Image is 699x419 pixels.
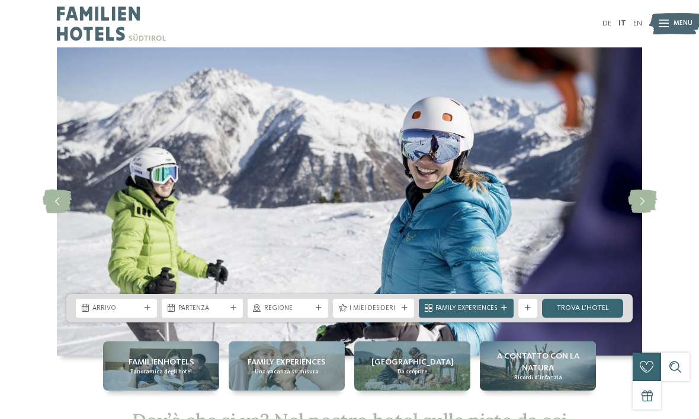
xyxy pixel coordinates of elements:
[349,304,397,314] span: I miei desideri
[229,341,345,391] a: Hotel sulle piste da sci per bambini: divertimento senza confini Family experiences Una vacanza s...
[248,356,326,368] span: Family experiences
[618,20,626,27] a: IT
[354,341,470,391] a: Hotel sulle piste da sci per bambini: divertimento senza confini [GEOGRAPHIC_DATA] Da scoprire
[57,47,642,356] img: Hotel sulle piste da sci per bambini: divertimento senza confini
[514,374,562,382] span: Ricordi d’infanzia
[602,20,611,27] a: DE
[103,341,219,391] a: Hotel sulle piste da sci per bambini: divertimento senza confini Familienhotels Panoramica degli ...
[542,299,623,318] a: trova l’hotel
[92,304,140,314] span: Arrivo
[371,356,454,368] span: [GEOGRAPHIC_DATA]
[264,304,312,314] span: Regione
[130,368,192,376] span: Panoramica degli hotel
[435,304,497,314] span: Family Experiences
[129,356,194,368] span: Familienhotels
[633,20,642,27] a: EN
[397,368,427,376] span: Da scoprire
[485,350,591,374] span: A contatto con la natura
[480,341,596,391] a: Hotel sulle piste da sci per bambini: divertimento senza confini A contatto con la natura Ricordi...
[674,19,692,28] span: Menu
[255,368,319,376] span: Una vacanza su misura
[178,304,226,314] span: Partenza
